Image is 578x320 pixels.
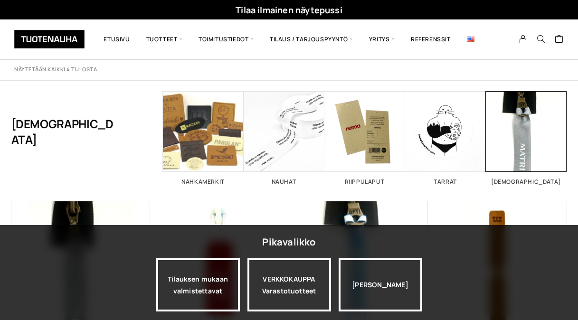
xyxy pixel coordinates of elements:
[361,27,403,52] span: Yritys
[262,234,315,251] div: Pikavalikko
[247,258,331,311] div: VERKKOKAUPPA Varastotuotteet
[324,179,405,185] h2: Riippulaput
[244,91,324,185] a: Visit product category Nauhat
[236,4,342,16] a: Tilaa ilmainen näytepussi
[163,179,244,185] h2: Nahkamerkit
[403,27,459,52] a: Referenssit
[14,66,97,73] p: Näytetään kaikki 4 tulosta
[467,37,474,42] img: English
[339,258,422,311] div: [PERSON_NAME]
[11,91,115,172] h1: [DEMOGRAPHIC_DATA]
[555,34,564,46] a: Cart
[514,35,532,43] a: My Account
[324,91,405,185] a: Visit product category Riippulaput
[486,91,567,185] a: Visit product category Vedin
[190,27,262,52] span: Toimitustiedot
[262,27,361,52] span: Tilaus / Tarjouspyyntö
[405,91,486,185] a: Visit product category Tarrat
[247,258,331,311] a: VERKKOKAUPPAVarastotuotteet
[486,179,567,185] h2: [DEMOGRAPHIC_DATA]
[532,35,550,43] button: Search
[163,91,244,185] a: Visit product category Nahkamerkit
[14,30,85,48] img: Tuotenauha Oy
[95,27,138,52] a: Etusivu
[244,179,324,185] h2: Nauhat
[156,258,240,311] a: Tilauksen mukaan valmistettavat
[138,27,190,52] span: Tuotteet
[405,179,486,185] h2: Tarrat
